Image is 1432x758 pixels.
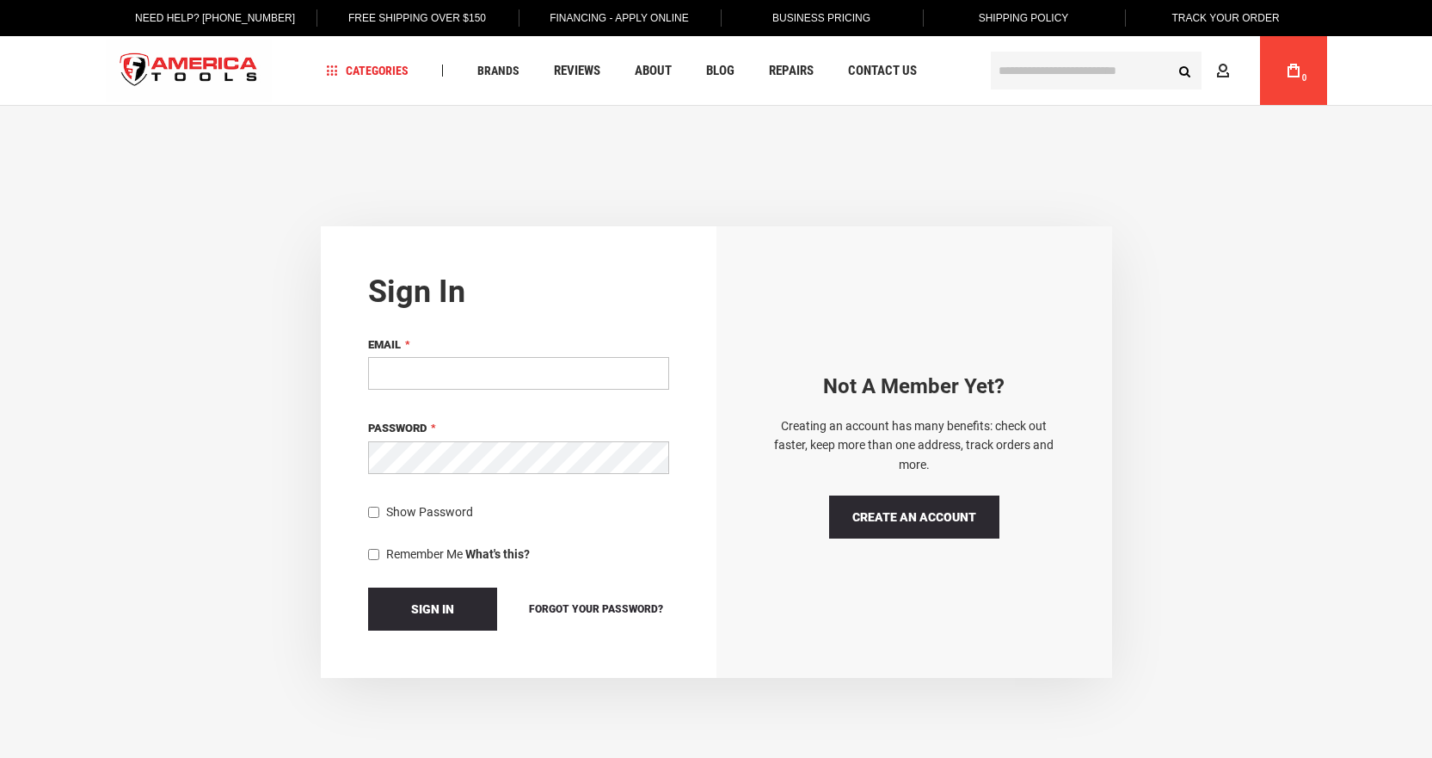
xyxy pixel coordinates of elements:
[106,39,273,103] a: store logo
[546,59,608,83] a: Reviews
[368,338,401,351] span: Email
[769,65,814,77] span: Repairs
[523,600,669,619] a: Forgot Your Password?
[106,39,273,103] img: America Tools
[706,65,734,77] span: Blog
[829,496,999,539] a: Create an Account
[1169,54,1202,87] button: Search
[368,274,465,310] strong: Sign in
[386,547,463,561] span: Remember Me
[764,416,1065,474] p: Creating an account has many benefits: check out faster, keep more than one address, track orders...
[529,603,663,615] span: Forgot Your Password?
[368,588,497,631] button: Sign In
[840,59,925,83] a: Contact Us
[554,65,600,77] span: Reviews
[477,65,519,77] span: Brands
[979,12,1069,24] span: Shipping Policy
[386,505,473,519] span: Show Password
[823,374,1005,398] strong: Not a Member yet?
[698,59,742,83] a: Blog
[411,602,454,616] span: Sign In
[627,59,679,83] a: About
[326,65,409,77] span: Categories
[1302,73,1307,83] span: 0
[1277,36,1310,105] a: 0
[465,547,530,561] strong: What's this?
[852,510,976,524] span: Create an Account
[635,65,672,77] span: About
[761,59,821,83] a: Repairs
[318,59,416,83] a: Categories
[470,59,527,83] a: Brands
[848,65,917,77] span: Contact Us
[368,422,427,434] span: Password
